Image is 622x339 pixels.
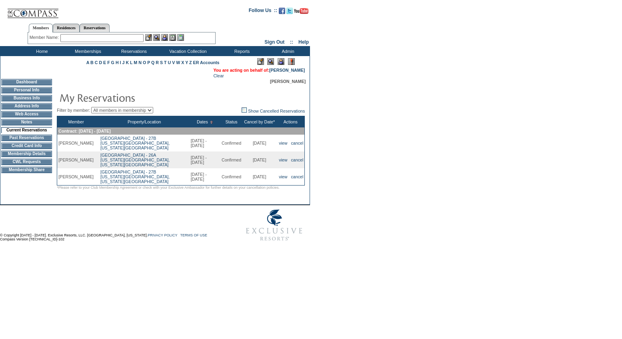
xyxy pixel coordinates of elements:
[267,58,274,65] img: View Mode
[270,79,306,84] span: [PERSON_NAME]
[290,39,293,45] span: ::
[242,168,276,186] td: [DATE]
[103,60,106,65] a: E
[7,2,59,18] img: Compass Home
[276,116,305,128] th: Actions
[99,60,102,65] a: D
[286,10,293,15] a: Follow us on Twitter
[180,233,208,237] a: TERMS OF USE
[116,60,119,65] a: H
[291,157,304,162] a: cancel
[120,60,121,65] a: I
[1,95,52,101] td: Business Info
[269,68,305,73] a: [PERSON_NAME]
[220,168,242,186] td: Confirmed
[197,119,208,124] a: Dates
[68,119,84,124] a: Member
[264,46,310,56] td: Admin
[279,141,287,145] a: view
[86,60,89,65] a: A
[147,60,150,65] a: P
[291,174,304,179] a: cancel
[181,60,184,65] a: X
[107,60,110,65] a: F
[278,58,284,65] img: Impersonate
[30,34,60,41] div: Member Name:
[1,159,52,165] td: CWL Requests
[1,87,52,93] td: Personal Info
[249,7,277,16] td: Follow Us ::
[95,60,98,65] a: C
[130,60,132,65] a: L
[213,68,305,73] span: You are acting on behalf of:
[156,60,159,65] a: R
[213,73,224,78] a: Clear
[190,168,220,186] td: [DATE] - [DATE]
[218,46,264,56] td: Reports
[1,127,52,133] td: Current Reservations
[100,169,170,184] a: [GEOGRAPHIC_DATA] - 27B[US_STATE][GEOGRAPHIC_DATA], [US_STATE][GEOGRAPHIC_DATA]
[279,10,285,15] a: Become our fan on Facebook
[153,34,160,41] img: View
[143,60,146,65] a: O
[225,119,237,124] a: Status
[1,111,52,117] td: Web Access
[242,109,305,113] a: Show Cancelled Reservations
[90,60,94,65] a: B
[172,60,175,65] a: V
[189,60,192,65] a: Z
[279,8,285,14] img: Become our fan on Facebook
[242,135,276,151] td: [DATE]
[160,60,163,65] a: S
[185,60,188,65] a: Y
[176,60,180,65] a: W
[111,60,114,65] a: G
[294,10,308,15] a: Subscribe to our YouTube Channel
[264,39,284,45] a: Sign Out
[57,168,95,186] td: [PERSON_NAME]
[238,205,310,245] img: Exclusive Resorts
[190,151,220,168] td: [DATE] - [DATE]
[59,89,219,105] img: pgTtlMyReservations.gif
[244,119,275,124] a: Cancel by Date*
[1,79,52,85] td: Dashboard
[100,136,170,150] a: [GEOGRAPHIC_DATA] - 27B[US_STATE][GEOGRAPHIC_DATA], [US_STATE][GEOGRAPHIC_DATA]
[1,167,52,173] td: Membership Share
[291,141,304,145] a: cancel
[294,8,308,14] img: Subscribe to our YouTube Channel
[110,46,156,56] td: Reservations
[53,24,80,32] a: Residences
[190,135,220,151] td: [DATE] - [DATE]
[1,151,52,157] td: Membership Details
[156,46,218,56] td: Vacation Collection
[168,60,171,65] a: U
[100,153,170,167] a: [GEOGRAPHIC_DATA] - 26A[US_STATE][GEOGRAPHIC_DATA], [US_STATE][GEOGRAPHIC_DATA]
[138,60,142,65] a: N
[126,60,129,65] a: K
[298,39,309,45] a: Help
[148,233,177,237] a: PRIVACY POLICY
[286,8,293,14] img: Follow us on Twitter
[80,24,110,32] a: Reservations
[57,108,90,113] span: Filter by member:
[288,58,295,65] img: Log Concern/Member Elevation
[57,151,95,168] td: [PERSON_NAME]
[279,174,287,179] a: view
[279,157,287,162] a: view
[208,121,213,124] img: Ascending
[242,151,276,168] td: [DATE]
[57,186,280,190] span: *Please refer to your Club Membership Agreement or check with your Exclusive Ambassador for furth...
[134,60,137,65] a: M
[193,60,220,65] a: ER Accounts
[220,151,242,168] td: Confirmed
[169,34,176,41] img: Reservations
[64,46,110,56] td: Memberships
[1,119,52,125] td: Notes
[161,34,168,41] img: Impersonate
[164,60,167,65] a: T
[58,129,110,133] span: Contract: [DATE] - [DATE]
[257,58,264,65] img: Edit Mode
[128,119,161,124] a: Property/Location
[151,60,154,65] a: Q
[29,24,53,32] a: Members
